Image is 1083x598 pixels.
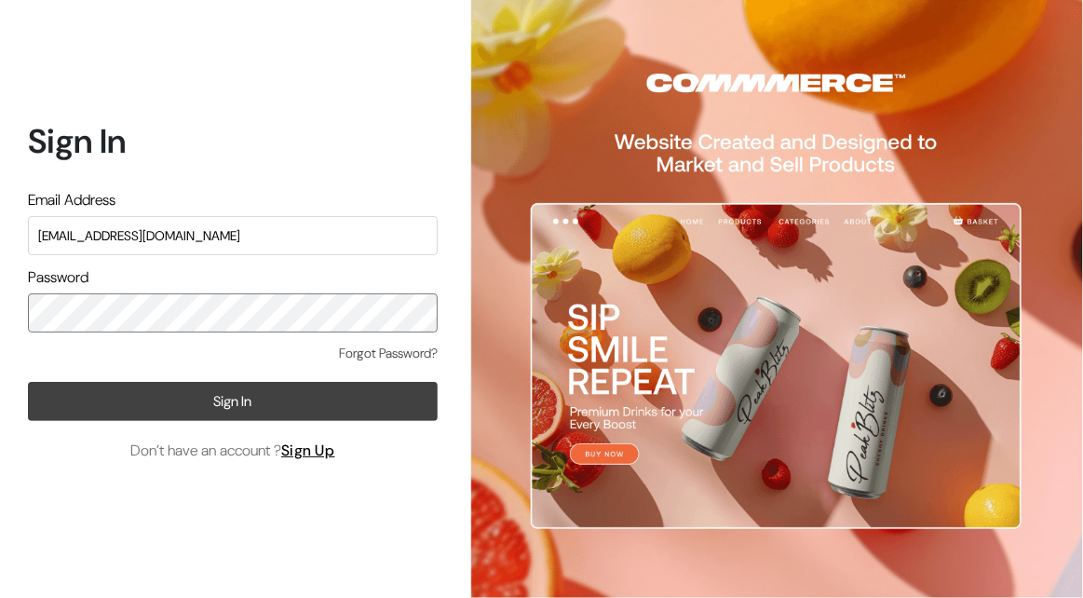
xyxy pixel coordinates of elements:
label: Email Address [28,189,115,211]
h1: Sign In [28,121,438,161]
span: Don’t have an account ? [130,440,335,462]
label: Password [28,266,88,289]
a: Forgot Password? [339,344,438,363]
button: Sign In [28,382,438,421]
a: Sign Up [281,441,335,460]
